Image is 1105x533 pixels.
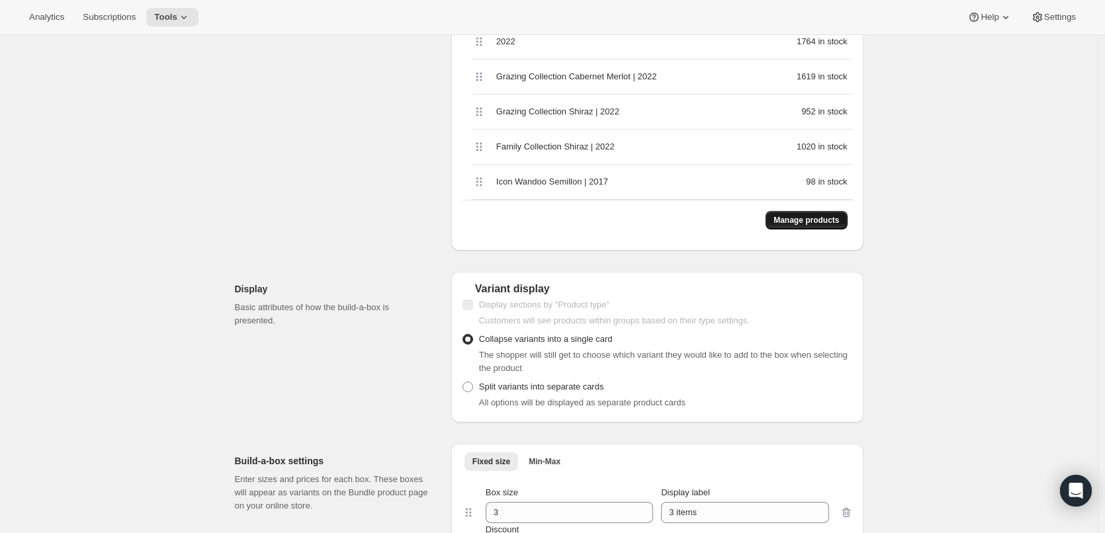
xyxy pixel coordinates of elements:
span: Grazing Collection Cabernet Merlot | 2022 [496,70,657,83]
span: Box size [486,487,518,497]
div: Variant display [462,282,853,296]
button: Tools [146,8,199,26]
span: Customers will see products within groups based on their type settings. [479,315,750,325]
span: Icon Wandoo Semillon | 2017 [496,175,608,188]
span: Fixed size [472,456,510,467]
span: Grazing Collection Shiraz | 2022 [496,105,619,118]
span: Family Collection Cabernet Sauvignon | 2022 [496,22,666,48]
span: The shopper will still get to choose which variant they would like to add to the box when selecti... [479,350,848,373]
div: 1764 in stock [677,35,852,48]
div: 98 in stock [677,175,852,188]
span: Split variants into separate cards [479,382,604,391]
input: Display label [661,502,828,523]
button: Subscriptions [75,8,144,26]
input: Box size [486,502,633,523]
h2: Display [235,282,430,296]
h2: Build-a-box settings [235,454,430,468]
span: Min-Max [529,456,560,467]
span: Help [981,12,998,22]
span: Display sections by "Product type" [479,300,609,309]
span: Analytics [29,12,64,22]
span: Family Collection Shiraz | 2022 [496,140,615,153]
div: Open Intercom Messenger [1060,475,1092,507]
button: Manage products [766,211,847,229]
div: 952 in stock [677,105,852,118]
div: 1020 in stock [677,140,852,153]
span: Subscriptions [83,12,136,22]
span: Tools [154,12,177,22]
button: Help [959,8,1020,26]
p: Basic attributes of how the build-a-box is presented. [235,301,430,327]
span: Settings [1044,12,1076,22]
button: Settings [1023,8,1084,26]
div: 1619 in stock [677,70,852,83]
p: Enter sizes and prices for each box. These boxes will appear as variants on the Bundle product pa... [235,473,430,512]
button: Analytics [21,8,72,26]
span: Manage products [774,215,839,225]
span: All options will be displayed as separate product cards [479,397,685,407]
span: Display label [661,487,710,497]
span: Collapse variants into a single card [479,334,613,344]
